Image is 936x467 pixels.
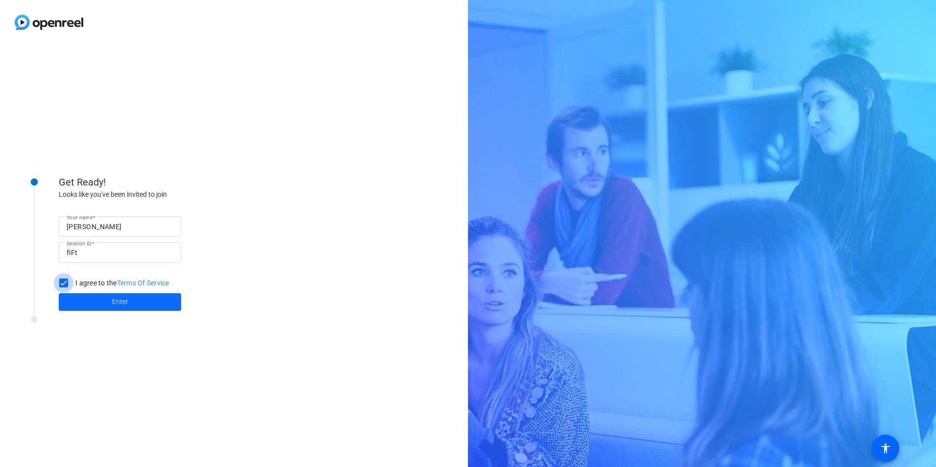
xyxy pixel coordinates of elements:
mat-label: Your name [67,214,93,220]
button: Enter [59,293,181,311]
a: Terms Of Service [117,279,169,287]
div: Looks like you've been invited to join [59,189,255,200]
span: Enter [112,297,128,307]
div: Get Ready! [59,175,255,189]
mat-icon: accessibility [880,443,891,454]
label: I agree to the [73,278,169,288]
mat-label: Session ID [67,240,92,246]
